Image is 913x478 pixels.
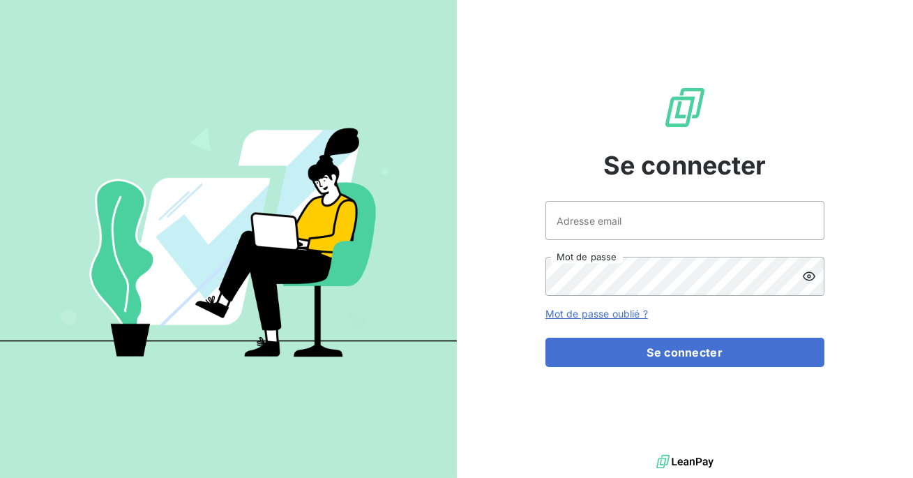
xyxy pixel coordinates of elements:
[545,338,824,367] button: Se connecter
[545,308,648,320] a: Mot de passe oublié ?
[545,201,824,240] input: placeholder
[603,147,767,184] span: Se connecter
[656,451,714,472] img: logo
[663,85,707,130] img: Logo LeanPay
